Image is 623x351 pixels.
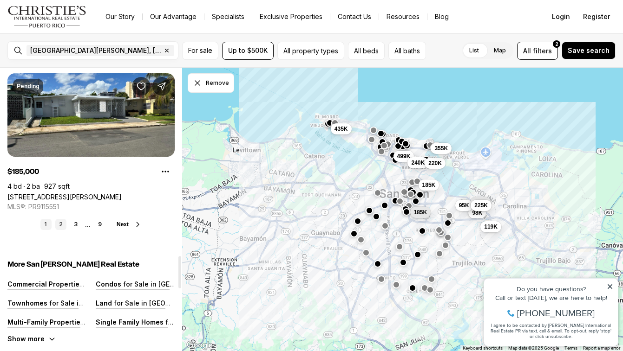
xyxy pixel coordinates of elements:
[468,207,486,218] button: 98K
[55,219,66,230] a: 2
[98,10,142,23] a: Our Story
[330,123,351,134] button: 435K
[407,157,428,168] button: 240K
[156,162,175,181] button: Property options
[397,153,410,160] span: 499K
[40,219,52,230] a: 1
[143,10,204,23] a: Our Advantage
[30,47,161,54] span: [GEOGRAPHIC_DATA][PERSON_NAME], [US_STATE]
[17,83,39,90] p: Pending
[117,221,142,228] button: Next
[117,221,129,228] span: Next
[334,125,348,133] span: 435K
[393,151,414,162] button: 499K
[7,335,56,343] button: Show more
[455,200,472,211] button: 95K
[188,47,212,54] span: For sale
[533,46,552,56] span: filters
[222,42,274,60] button: Up to $500K
[517,42,558,60] button: Allfilters2
[388,42,426,60] button: All baths
[577,7,616,26] button: Register
[7,260,175,269] h5: More San [PERSON_NAME] Real Estate
[486,42,513,59] label: Map
[480,221,501,232] button: 119K
[555,40,558,48] span: 2
[428,160,442,167] span: 220K
[94,219,105,230] a: 9
[379,10,427,23] a: Resources
[474,199,487,206] span: 169K
[204,10,252,23] a: Specialists
[546,7,576,26] button: Login
[474,202,488,209] span: 225K
[188,73,234,93] button: Dismiss drawing
[10,21,134,27] div: Do you have questions?
[7,6,87,28] img: logo
[410,207,431,218] button: 185K
[228,47,268,54] span: Up to $500K
[459,202,469,209] span: 95K
[164,318,320,326] p: for Sale in [GEOGRAPHIC_DATA][PERSON_NAME]
[132,77,151,96] button: Save Property: 56 CALLE
[484,223,498,230] span: 119K
[96,299,112,307] p: Land
[568,47,610,54] span: Save search
[38,44,116,53] span: [PHONE_NUMBER]
[7,299,47,307] p: Townhomes
[431,143,452,154] button: 355K
[152,77,171,96] button: Share Property
[330,10,379,23] button: Contact Us
[418,179,439,191] button: 185K
[471,200,492,211] button: 225K
[96,318,164,326] p: Single Family Homes
[434,145,448,152] span: 355K
[96,280,121,288] p: Condos
[472,209,482,217] span: 98K
[85,221,91,228] li: ...
[7,299,203,307] a: Townhomes for Sale in [GEOGRAPHIC_DATA][PERSON_NAME]
[10,30,134,36] div: Call or text [DATE], we are here to help!
[523,46,531,56] span: All
[96,280,277,288] a: Condos for Sale in [GEOGRAPHIC_DATA][PERSON_NAME]
[552,13,570,20] span: Login
[425,158,446,169] button: 220K
[70,219,81,230] a: 3
[422,181,435,189] span: 185K
[96,318,320,326] a: Single Family Homes for Sale in [GEOGRAPHIC_DATA][PERSON_NAME]
[7,280,239,288] a: Commercial Properties for Sale in [GEOGRAPHIC_DATA][PERSON_NAME]
[427,10,456,23] a: Blog
[348,42,385,60] button: All beds
[252,10,330,23] a: Exclusive Properties
[12,57,132,75] span: I agree to be contacted by [PERSON_NAME] International Real Estate PR via text, call & email. To ...
[40,219,105,230] nav: Pagination
[47,299,203,307] p: for Sale in [GEOGRAPHIC_DATA][PERSON_NAME]
[7,318,240,326] a: Multi-Family Properties for Sale in [GEOGRAPHIC_DATA][PERSON_NAME]
[562,42,616,59] button: Save search
[182,42,218,60] button: For sale
[7,193,122,201] a: 56 CALLE, SAN JUAN PR, 00921
[411,159,425,166] span: 240K
[96,299,268,307] a: Land for Sale in [GEOGRAPHIC_DATA][PERSON_NAME]
[583,13,610,20] span: Register
[462,42,486,59] label: List
[121,280,277,288] p: for Sale in [GEOGRAPHIC_DATA][PERSON_NAME]
[413,209,427,216] span: 185K
[7,280,85,288] p: Commercial Properties
[112,299,268,307] p: for Sale in [GEOGRAPHIC_DATA][PERSON_NAME]
[277,42,344,60] button: All property types
[470,197,491,208] button: 169K
[7,318,85,326] p: Multi-Family Properties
